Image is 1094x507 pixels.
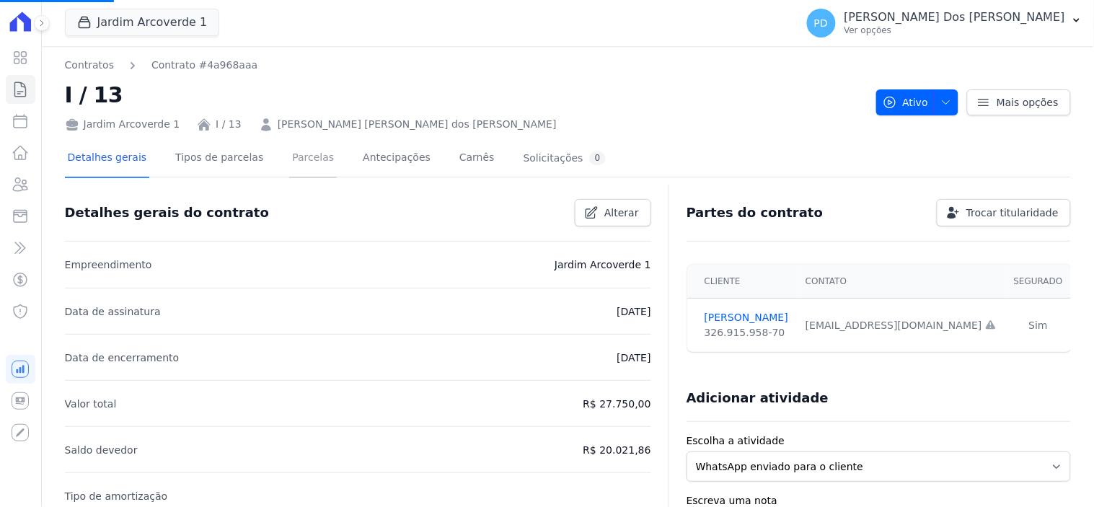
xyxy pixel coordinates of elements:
th: Segurado [1005,265,1072,299]
div: 0 [589,151,606,165]
p: [PERSON_NAME] Dos [PERSON_NAME] [844,10,1065,25]
a: Carnês [456,140,498,178]
a: Mais opções [967,89,1071,115]
p: R$ 20.021,86 [583,441,651,459]
p: Jardim Arcoverde 1 [555,256,651,273]
span: Ativo [883,89,929,115]
button: Jardim Arcoverde 1 [65,9,220,36]
p: [DATE] [617,303,650,320]
div: Jardim Arcoverde 1 [65,117,180,132]
td: Sim [1005,299,1072,353]
p: Empreendimento [65,256,152,273]
p: Saldo devedor [65,441,138,459]
p: Ver opções [844,25,1065,36]
span: PD [814,18,828,28]
a: [PERSON_NAME] [705,310,788,325]
p: Data de encerramento [65,349,180,366]
span: Alterar [604,206,639,220]
a: I / 13 [216,117,242,132]
p: R$ 27.750,00 [583,395,651,413]
div: 326.915.958-70 [705,325,788,340]
a: Trocar titularidade [937,199,1071,226]
h3: Partes do contrato [687,204,824,221]
p: [DATE] [617,349,650,366]
a: Contrato #4a968aaa [151,58,257,73]
button: Ativo [876,89,959,115]
a: Tipos de parcelas [172,140,266,178]
span: Trocar titularidade [966,206,1059,220]
a: Antecipações [360,140,433,178]
th: Cliente [687,265,797,299]
a: Solicitações0 [521,140,609,178]
th: Contato [797,265,1005,299]
span: Mais opções [997,95,1059,110]
a: Contratos [65,58,114,73]
nav: Breadcrumb [65,58,865,73]
a: Alterar [575,199,651,226]
h3: Adicionar atividade [687,389,829,407]
h2: I / 13 [65,79,865,111]
nav: Breadcrumb [65,58,258,73]
p: Data de assinatura [65,303,161,320]
h3: Detalhes gerais do contrato [65,204,269,221]
div: [EMAIL_ADDRESS][DOMAIN_NAME] [806,318,997,333]
p: Tipo de amortização [65,488,168,505]
a: Parcelas [289,140,337,178]
a: Detalhes gerais [65,140,150,178]
div: Solicitações [524,151,606,165]
button: PD [PERSON_NAME] Dos [PERSON_NAME] Ver opções [795,3,1094,43]
p: Valor total [65,395,117,413]
a: [PERSON_NAME] [PERSON_NAME] dos [PERSON_NAME] [278,117,557,132]
label: Escolha a atividade [687,433,1071,449]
